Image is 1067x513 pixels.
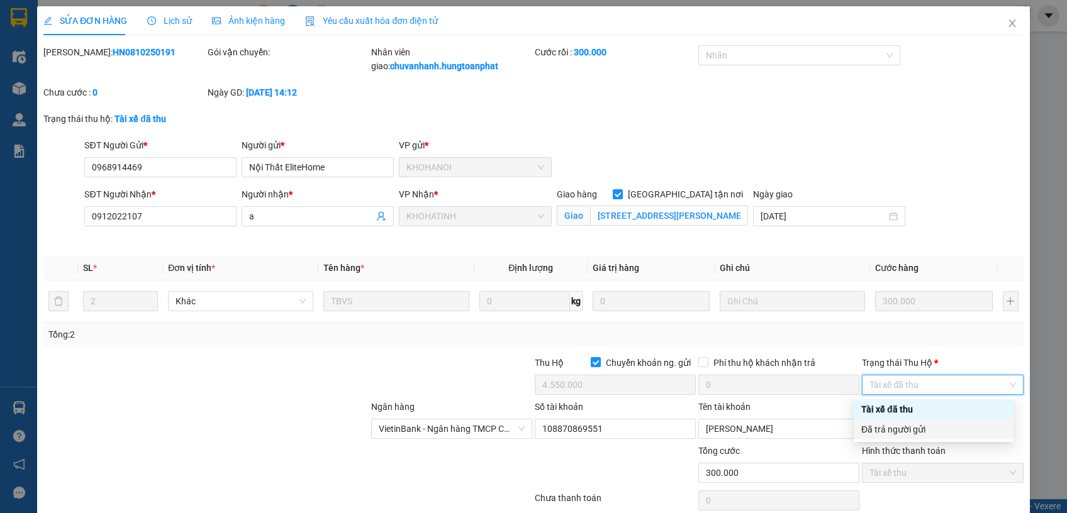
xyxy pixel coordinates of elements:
[115,114,166,124] b: Tài xế đã thu
[761,209,886,223] input: Ngày giao
[84,138,237,152] div: SĐT Người Gửi
[533,491,697,513] div: Chưa thanh toán
[43,45,204,59] div: [PERSON_NAME]:
[715,256,870,280] th: Ghi chú
[323,291,469,311] input: VD: Bàn, Ghế
[869,463,1015,482] span: Tài xế thu
[43,16,52,25] span: edit
[535,45,696,59] div: Cước rồi :
[720,291,865,311] input: Ghi Chú
[593,263,639,273] span: Giá trị hàng
[406,158,544,177] span: KHOHANOI
[212,16,221,25] span: picture
[698,402,751,412] label: Tên tài khoản
[212,16,285,26] span: Ảnh kiện hàng
[406,207,544,226] span: KHOHATINH
[371,402,415,412] label: Ngân hàng
[875,291,992,311] input: 0
[48,328,412,341] div: Tổng: 2
[574,47,606,57] b: 300.000
[84,187,237,201] div: SĐT Người Nhận
[390,61,498,71] b: chuvanhanh.hungtoanphat
[535,419,696,439] input: Số tài khoản
[371,45,532,73] div: Nhân viên giao:
[399,138,551,152] div: VP gửi
[147,16,192,26] span: Lịch sử
[590,206,749,226] input: Giao tận nơi
[557,206,590,226] span: Giao
[246,87,297,97] b: [DATE] 14:12
[854,419,1014,439] div: Đã trả người gửi
[570,291,583,311] span: kg
[869,375,1015,394] span: Tài xế đã thu
[305,16,315,26] img: icon
[147,16,156,25] span: clock-circle
[854,399,1014,419] div: Tài xế đã thu
[48,291,69,311] button: delete
[557,189,597,199] span: Giao hàng
[698,419,859,439] input: Tên tài khoản
[623,187,748,201] span: [GEOGRAPHIC_DATA] tận nơi
[376,211,386,221] span: user-add
[875,263,919,273] span: Cước hàng
[508,263,553,273] span: Định lượng
[601,356,696,370] span: Chuyển khoản ng. gửi
[861,422,1006,436] div: Đã trả người gửi
[708,356,820,370] span: Phí thu hộ khách nhận trả
[168,263,215,273] span: Đơn vị tính
[43,16,127,26] span: SỬA ĐƠN HÀNG
[323,263,364,273] span: Tên hàng
[208,45,369,59] div: Gói vận chuyển:
[43,112,245,126] div: Trạng thái thu hộ:
[593,291,710,311] input: 0
[995,6,1030,41] button: Close
[698,446,740,456] span: Tổng cước
[379,419,525,438] span: VietinBank - Ngân hàng TMCP Công thương Việt Nam
[242,138,394,152] div: Người gửi
[113,47,176,57] b: HN0810250191
[399,189,434,199] span: VP Nhận
[535,358,564,368] span: Thu Hộ
[753,189,793,199] label: Ngày giao
[862,446,946,456] label: Hình thức thanh toán
[1003,291,1019,311] button: plus
[1007,18,1017,28] span: close
[92,87,98,97] b: 0
[208,85,369,99] div: Ngày GD:
[176,292,306,311] span: Khác
[305,16,438,26] span: Yêu cầu xuất hóa đơn điện tử
[43,85,204,99] div: Chưa cước :
[861,402,1006,416] div: Tài xế đã thu
[535,402,583,412] label: Số tài khoản
[83,263,93,273] span: SL
[242,187,394,201] div: Người nhận
[862,356,1023,370] div: Trạng thái Thu Hộ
